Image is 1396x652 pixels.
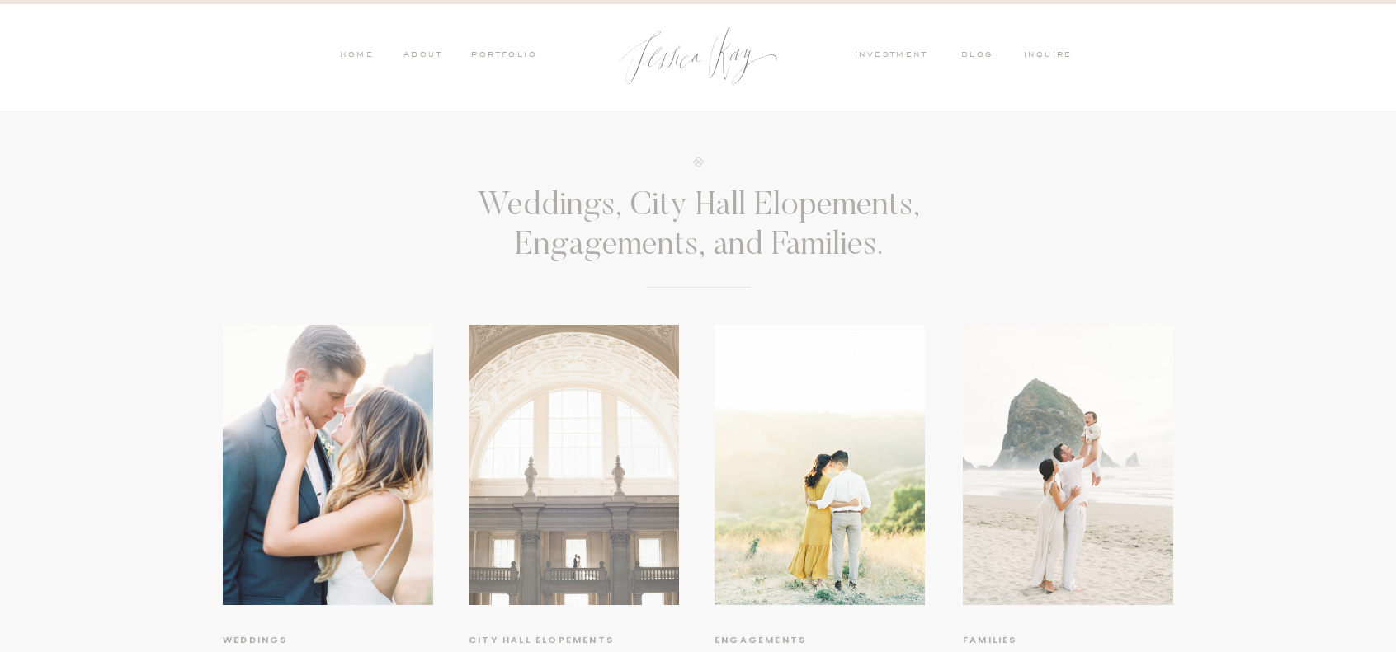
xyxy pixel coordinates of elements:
[855,49,936,63] a: investment
[223,632,361,649] a: weddings
[1024,49,1080,63] a: inquire
[403,187,994,267] h3: Weddings, City Hall Elopements, Engagements, and Families.
[399,49,442,63] a: ABOUT
[715,632,865,649] a: Engagements
[339,49,374,63] a: HOME
[469,632,633,649] a: City hall elopements
[963,632,1124,649] a: Families
[961,49,1004,63] a: blog
[469,49,537,63] a: PORTFOLIO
